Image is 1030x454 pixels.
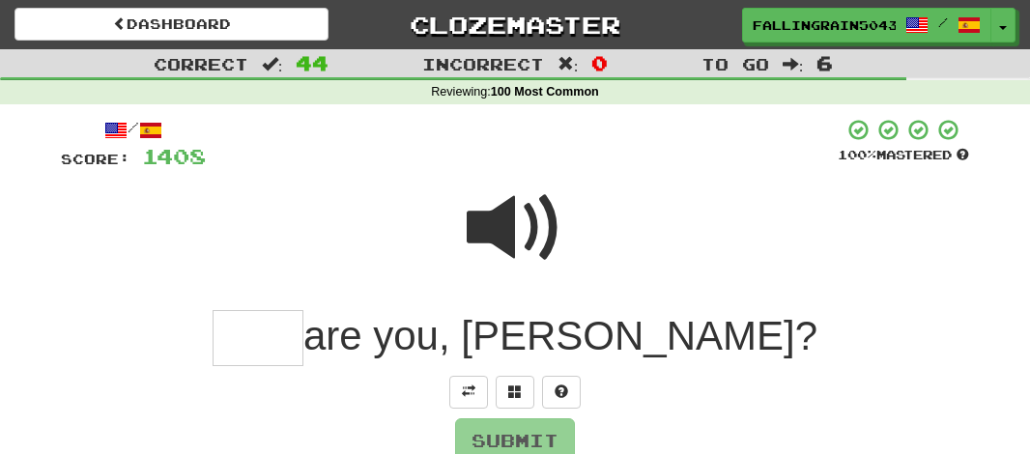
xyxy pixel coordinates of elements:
span: Correct [154,54,248,73]
span: are you, [PERSON_NAME]? [303,313,817,358]
span: / [938,15,948,29]
strong: 100 Most Common [491,85,599,99]
span: : [558,56,579,72]
span: FallingRain5043 [753,16,896,34]
button: Toggle translation (alt+t) [449,376,488,409]
span: To go [701,54,769,73]
span: : [262,56,283,72]
div: / [61,118,206,142]
span: 1408 [142,144,206,168]
button: Switch sentence to multiple choice alt+p [496,376,534,409]
a: FallingRain5043 / [742,8,991,43]
span: : [783,56,804,72]
span: 6 [816,51,833,74]
span: 100 % [838,147,876,162]
span: Incorrect [422,54,544,73]
button: Single letter hint - you only get 1 per sentence and score half the points! alt+h [542,376,581,409]
div: Mastered [838,147,969,164]
span: 0 [591,51,608,74]
span: 44 [296,51,329,74]
a: Dashboard [14,8,329,41]
span: Score: [61,151,130,167]
a: Clozemaster [358,8,672,42]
